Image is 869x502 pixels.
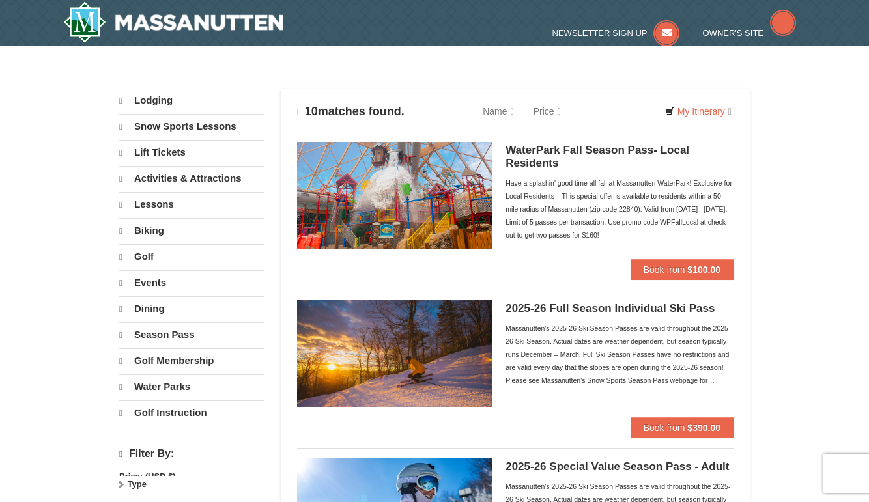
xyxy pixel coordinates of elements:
img: Massanutten Resort Logo [63,1,283,43]
a: Golf Membership [119,348,264,373]
a: Water Parks [119,374,264,399]
span: Newsletter Sign Up [552,28,648,38]
a: Dining [119,296,264,321]
span: Owner's Site [703,28,764,38]
img: 6619937-208-2295c65e.jpg [297,300,492,407]
a: Snow Sports Lessons [119,114,264,139]
a: Massanutten Resort [63,1,283,43]
a: Golf [119,244,264,269]
a: Name [473,98,523,124]
button: Book from $100.00 [631,259,734,280]
h5: 2025-26 Special Value Season Pass - Adult [506,460,734,473]
strong: Price: (USD $) [119,471,176,481]
span: Book from [644,423,685,433]
h4: Filter By: [119,448,264,460]
a: Newsletter Sign Up [552,28,680,38]
strong: $390.00 [687,423,720,433]
button: Book from $390.00 [631,417,734,438]
div: Massanutten's 2025-26 Ski Season Passes are valid throughout the 2025-26 Ski Season. Actual dates... [506,322,734,387]
div: Have a splashin' good time all fall at Massanutten WaterPark! Exclusive for Local Residents – Thi... [506,176,734,242]
strong: Type [128,479,147,489]
strong: $100.00 [687,264,720,275]
a: Price [524,98,571,124]
a: Golf Instruction [119,400,264,425]
img: 6619937-212-8c750e5f.jpg [297,142,492,249]
a: Events [119,270,264,295]
a: Season Pass [119,322,264,347]
a: Lodging [119,89,264,113]
a: My Itinerary [657,102,740,121]
h5: WaterPark Fall Season Pass- Local Residents [506,144,734,170]
a: Biking [119,218,264,243]
a: Owner's Site [703,28,797,38]
h5: 2025-26 Full Season Individual Ski Pass [506,302,734,315]
span: Book from [644,264,685,275]
a: Lift Tickets [119,140,264,165]
a: Lessons [119,192,264,217]
a: Activities & Attractions [119,166,264,191]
